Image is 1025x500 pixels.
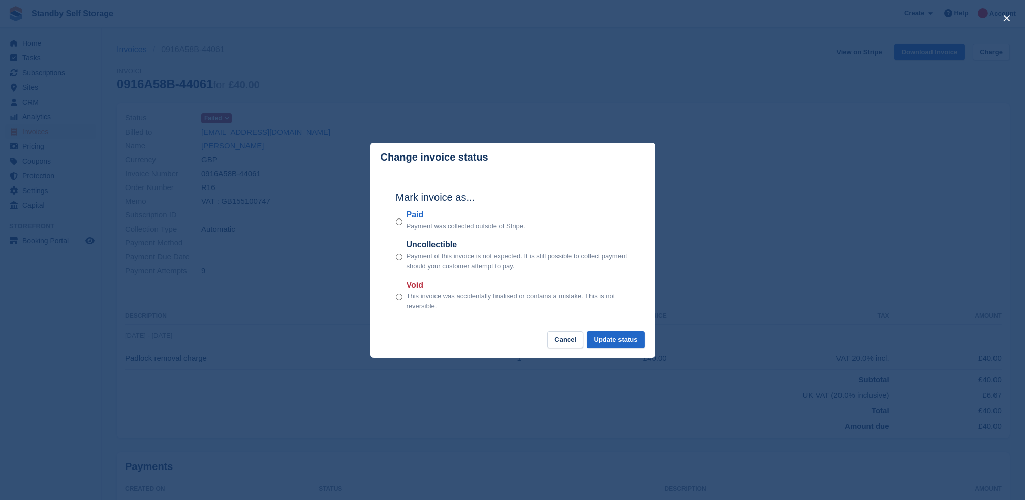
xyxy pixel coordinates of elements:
button: close [999,10,1015,26]
label: Uncollectible [407,239,630,251]
p: This invoice was accidentally finalised or contains a mistake. This is not reversible. [407,291,630,311]
p: Payment was collected outside of Stripe. [407,221,525,231]
button: Update status [587,331,645,348]
p: Payment of this invoice is not expected. It is still possible to collect payment should your cust... [407,251,630,271]
label: Paid [407,209,525,221]
button: Cancel [547,331,583,348]
label: Void [407,279,630,291]
p: Change invoice status [381,151,488,163]
h2: Mark invoice as... [396,190,630,205]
